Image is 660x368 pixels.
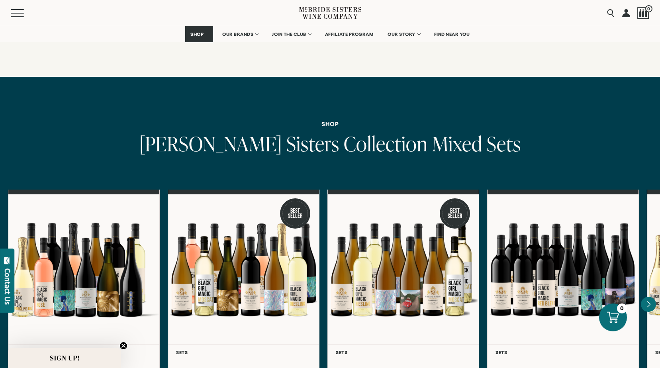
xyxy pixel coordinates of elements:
div: 0 [617,303,627,313]
span: OUR BRANDS [222,31,253,37]
span: SIGN UP! [50,353,80,363]
h6: Sets [16,350,151,355]
button: Mobile Menu Trigger [11,9,39,17]
span: 0 [645,5,652,12]
span: Mixed [432,130,482,157]
div: SIGN UP!Close teaser [8,348,121,368]
h6: Sets [176,350,311,355]
a: OUR STORY [382,26,425,42]
a: AFFILIATE PROGRAM [320,26,379,42]
span: JOIN THE CLUB [272,31,306,37]
a: SHOP [185,26,213,42]
span: FIND NEAR YOU [434,31,470,37]
a: JOIN THE CLUB [267,26,316,42]
span: SHOP [190,31,204,37]
h6: Sets [336,350,471,355]
span: [PERSON_NAME] [139,130,282,157]
button: Next [641,297,656,312]
span: AFFILIATE PROGRAM [325,31,374,37]
a: OUR BRANDS [217,26,263,42]
span: Collection [344,130,428,157]
span: Sisters [286,130,339,157]
div: Contact Us [4,268,12,305]
span: OUR STORY [388,31,415,37]
button: Close teaser [119,342,127,350]
a: FIND NEAR YOU [429,26,475,42]
h6: Sets [495,350,631,355]
span: Sets [487,130,521,157]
